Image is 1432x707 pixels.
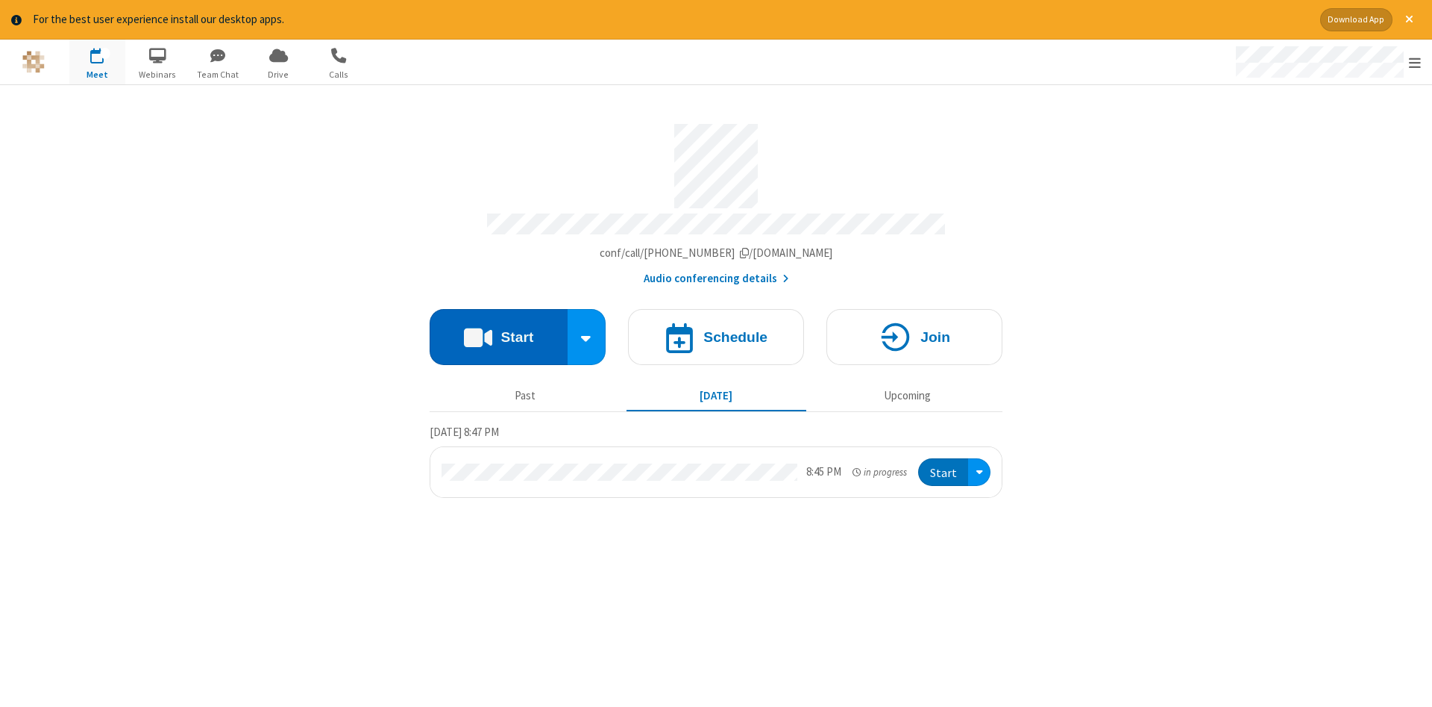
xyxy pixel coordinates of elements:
[568,309,606,365] div: Start conference options
[311,68,367,81] span: Calls
[430,425,499,439] span: [DATE] 8:47 PM
[69,68,125,81] span: Meet
[806,464,841,481] div: 8:45 PM
[430,113,1002,287] section: Account details
[1398,8,1421,31] button: Close alert
[920,330,950,344] h4: Join
[5,40,61,84] button: Logo
[626,382,806,411] button: [DATE]
[968,458,990,486] div: Open menu
[430,309,568,365] button: Start
[852,465,907,479] em: in progress
[1222,40,1432,84] div: Open menu
[22,51,45,73] img: QA Selenium DO NOT DELETE OR CHANGE
[101,48,110,59] div: 1
[644,270,789,287] button: Audio conferencing details
[430,423,1002,498] section: Today's Meetings
[500,330,533,344] h4: Start
[826,309,1002,365] button: Join
[628,309,804,365] button: Schedule
[600,245,833,262] button: Copy my meeting room linkCopy my meeting room link
[436,382,615,411] button: Past
[251,68,307,81] span: Drive
[703,330,767,344] h4: Schedule
[33,11,1309,28] div: For the best user experience install our desktop apps.
[918,458,968,486] button: Start
[600,246,833,260] span: Copy my meeting room link
[130,68,186,81] span: Webinars
[190,68,246,81] span: Team Chat
[817,382,997,411] button: Upcoming
[1320,8,1392,31] button: Download App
